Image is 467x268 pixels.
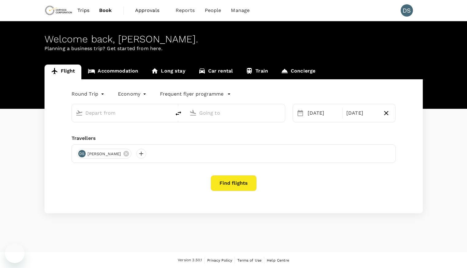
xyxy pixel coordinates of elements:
a: Car rental [192,65,239,79]
span: Terms of Use [237,258,262,262]
a: Concierge [274,65,322,79]
button: Frequent flyer programme [160,90,231,98]
a: Privacy Policy [207,257,232,264]
iframe: Button to launch messaging window [5,243,25,263]
button: Find flights [211,175,257,191]
span: Version 3.50.1 [178,257,202,263]
span: Manage [231,7,250,14]
div: Economy [118,89,148,99]
span: Help Centre [267,258,289,262]
div: DS [401,4,413,17]
div: Welcome back , [PERSON_NAME] . [45,33,423,45]
div: Travellers [72,135,396,142]
a: Train [239,65,274,79]
a: Long stay [145,65,192,79]
div: [DATE] [305,107,341,119]
input: Depart from [85,108,158,118]
button: Open [167,112,168,113]
a: Terms of Use [237,257,262,264]
span: [PERSON_NAME] [84,151,125,157]
a: Flight [45,65,82,79]
div: DS[PERSON_NAME] [77,149,132,159]
div: [DATE] [344,107,380,119]
a: Help Centre [267,257,289,264]
input: Going to [199,108,272,118]
span: Trips [77,7,89,14]
span: Book [99,7,112,14]
span: Privacy Policy [207,258,232,262]
span: Reports [176,7,195,14]
div: Round Trip [72,89,106,99]
p: Planning a business trip? Get started from here. [45,45,423,52]
button: delete [171,106,186,121]
a: Accommodation [81,65,145,79]
img: Chrysos Corporation [45,4,73,17]
span: People [205,7,221,14]
span: Approvals [135,7,166,14]
button: Open [281,112,282,113]
div: DS [78,150,86,157]
p: Frequent flyer programme [160,90,224,98]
